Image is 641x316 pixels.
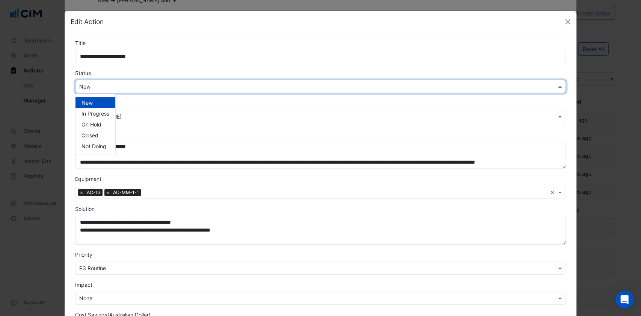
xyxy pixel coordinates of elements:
[81,132,98,138] span: Closed
[104,189,111,196] span: ×
[550,188,556,196] span: Clear
[75,39,86,47] label: Title
[78,189,85,196] span: ×
[71,17,104,27] h5: Edit Action
[85,189,103,196] span: AC-13
[111,189,141,196] span: AC-MM-1-1
[615,290,633,308] div: Open Intercom Messenger
[562,16,573,27] button: Close
[75,175,101,183] label: Equipment
[75,205,95,213] label: Solution
[81,99,93,106] span: New
[81,121,101,128] span: On Hold
[75,281,92,289] label: Impact
[75,251,92,259] label: Priority
[75,69,91,77] label: Status
[81,110,109,117] span: In Progress
[81,143,106,149] span: Not Doing
[75,94,115,155] div: Options List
